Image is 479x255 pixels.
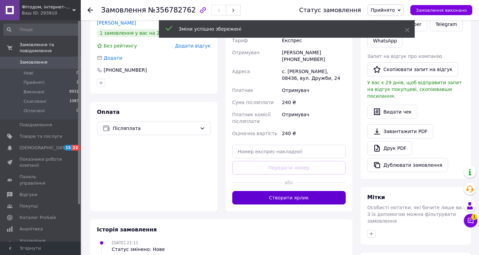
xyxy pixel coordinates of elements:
span: Післяплата [113,125,197,132]
span: Каталог ProSale [20,215,56,221]
a: Завантажити PDF [367,124,433,138]
span: Мітки [367,194,385,200]
span: 2 [76,79,79,86]
span: Нові [24,70,33,76]
a: [PERSON_NAME] [97,20,136,26]
div: 240 ₴ [281,127,347,139]
span: Замовлення виконано [416,8,467,13]
span: Сума післяплати [232,100,274,105]
span: №356782762 [148,6,196,14]
button: Видати чек [367,105,417,119]
span: Історія замовлення [97,226,157,233]
span: Фітодом, інтернет-магазин [22,4,72,10]
span: або [283,179,295,186]
span: Особисті нотатки, які бачите лише ви. З їх допомогою можна фільтрувати замовлення [367,205,463,224]
span: Покупці [20,203,38,209]
span: У вас є 29 днів, щоб відправити запит на відгук покупцеві, скопіювавши посилання. [367,80,462,99]
span: Виконані [24,89,44,95]
span: Прийнято [371,7,395,13]
div: Отримувач [281,108,347,127]
span: Панель управління [20,174,62,186]
button: Скопіювати запит на відгук [367,62,458,76]
div: Експрес [281,34,347,46]
span: Прийняті [24,79,44,86]
div: [PERSON_NAME] [PHONE_NUMBER] [281,46,347,65]
span: 1087 [69,98,79,104]
span: Оціночна вартість [232,131,277,136]
span: 8931 [69,89,79,95]
span: Оплачені [24,108,45,114]
div: Зміни успішно збережені [179,26,388,32]
span: 15 [64,145,72,151]
div: Повернутися назад [88,7,93,13]
button: Замовлення виконано [410,5,472,15]
span: Додати [104,55,122,61]
a: Viber [403,17,427,31]
a: Telegram [430,17,463,31]
button: Дублювати замовлення [367,158,448,172]
span: 1 [471,214,477,220]
a: WhatsApp [367,34,403,47]
button: Створити ярлик [232,191,346,204]
span: Запит на відгук про компанію [367,54,442,59]
div: 1 замовлення у вас на 240 ₴ [97,29,173,37]
a: Друк PDF [367,141,412,155]
span: [DEMOGRAPHIC_DATA] [20,145,69,151]
input: Пошук [3,24,79,36]
div: 240 ₴ [281,96,347,108]
input: Номер експрес-накладної [232,145,346,158]
span: Оплата [97,109,119,115]
span: Управління сайтом [20,238,62,250]
span: Адреса [232,69,250,74]
span: 0 [76,70,79,76]
div: [PHONE_NUMBER] [103,67,147,73]
span: Відгуки [20,192,37,198]
span: Аналітика [20,226,43,232]
span: Платник [232,88,253,93]
span: Отримувач [232,50,260,55]
span: [DATE] 21:11 [112,241,138,245]
span: Скасовані [24,98,46,104]
span: Замовлення [101,6,146,14]
span: 22 [72,145,79,151]
span: Замовлення та повідомлення [20,42,81,54]
span: Додати відгук [175,43,210,49]
div: Ваш ID: 293910 [22,10,81,16]
div: Статус змінено: Нове [112,246,165,253]
span: Товари та послуги [20,133,62,139]
span: Показники роботи компанії [20,156,62,168]
span: Без рейтингу [104,43,137,49]
div: Отримувач [281,84,347,96]
button: Чат з покупцем1 [464,214,477,227]
span: Тариф [232,38,248,43]
div: Статус замовлення [299,7,361,13]
span: 0 [76,108,79,114]
div: с. [PERSON_NAME], 08436, вул. Дружби, 24 [281,65,347,84]
span: Повідомлення [20,122,52,128]
span: Платник комісії післяплати [232,112,271,124]
span: Замовлення [20,59,47,65]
